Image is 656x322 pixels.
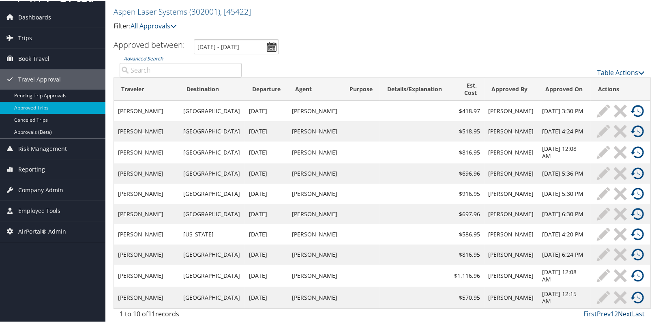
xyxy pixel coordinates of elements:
[631,290,644,303] img: ta-history.png
[484,223,538,244] td: [PERSON_NAME]
[114,5,251,16] a: Aspen Laser Systems
[288,100,342,120] td: [PERSON_NAME]
[538,203,591,223] td: [DATE] 6:30 PM
[629,247,646,260] a: View History
[612,145,629,158] a: Cancel
[632,309,645,318] a: Last
[595,104,612,117] a: Modify
[245,203,288,223] td: [DATE]
[597,309,611,318] a: Prev
[484,183,538,203] td: [PERSON_NAME]
[583,309,597,318] a: First
[484,244,538,264] td: [PERSON_NAME]
[631,268,644,281] img: ta-history.png
[631,207,644,220] img: ta-history.png
[114,100,179,120] td: [PERSON_NAME]
[245,77,288,100] th: Departure: activate to sort column ascending
[597,145,610,158] img: ta-modify-inactive.png
[120,308,242,322] div: 1 to 10 of records
[597,227,610,240] img: ta-modify-inactive.png
[538,223,591,244] td: [DATE] 4:20 PM
[614,187,627,200] img: ta-cancel-inactive.png
[597,187,610,200] img: ta-modify-inactive.png
[179,100,244,120] td: [GEOGRAPHIC_DATA]
[612,227,629,240] a: Cancel
[450,264,484,286] td: $1,116.96
[595,187,612,200] a: Modify
[120,62,242,77] input: Advanced Search
[131,21,177,30] a: All Approvals
[450,244,484,264] td: $816.95
[114,183,179,203] td: [PERSON_NAME]
[614,309,618,318] a: 2
[631,187,644,200] img: ta-history.png
[538,141,591,163] td: [DATE] 12:08 AM
[631,124,644,137] img: ta-history.png
[591,77,650,100] th: Actions
[597,247,610,260] img: ta-modify-inactive.png
[538,100,591,120] td: [DATE] 3:30 PM
[245,223,288,244] td: [DATE]
[595,145,612,158] a: Modify
[18,159,45,179] span: Reporting
[614,247,627,260] img: ta-cancel-inactive.png
[114,141,179,163] td: [PERSON_NAME]
[612,290,629,303] a: Cancel
[595,124,612,137] a: Modify
[484,141,538,163] td: [PERSON_NAME]
[595,247,612,260] a: Modify
[18,69,61,89] span: Travel Approval
[612,207,629,220] a: Cancel
[18,179,63,200] span: Company Admin
[148,309,155,318] span: 11
[450,223,484,244] td: $586.95
[124,54,163,61] a: Advanced Search
[631,145,644,158] img: ta-history.png
[18,200,60,220] span: Employee Tools
[450,77,484,100] th: Est. Cost: activate to sort column ascending
[114,203,179,223] td: [PERSON_NAME]
[245,163,288,183] td: [DATE]
[538,183,591,203] td: [DATE] 5:30 PM
[245,141,288,163] td: [DATE]
[538,77,591,100] th: Approved On: activate to sort column ascending
[597,166,610,179] img: ta-modify-inactive.png
[179,203,244,223] td: [GEOGRAPHIC_DATA]
[629,207,646,220] a: View History
[484,264,538,286] td: [PERSON_NAME]
[179,183,244,203] td: [GEOGRAPHIC_DATA]
[245,100,288,120] td: [DATE]
[114,77,179,100] th: Traveler: activate to sort column descending
[179,223,244,244] td: [US_STATE]
[114,244,179,264] td: [PERSON_NAME]
[450,286,484,308] td: $570.95
[631,104,644,117] img: ta-history.png
[597,290,610,303] img: ta-modify-inactive.png
[114,163,179,183] td: [PERSON_NAME]
[18,138,67,158] span: Risk Management
[450,141,484,163] td: $816.95
[288,264,342,286] td: [PERSON_NAME]
[484,203,538,223] td: [PERSON_NAME]
[631,247,644,260] img: ta-history.png
[612,187,629,200] a: Cancel
[18,27,32,47] span: Trips
[179,141,244,163] td: [GEOGRAPHIC_DATA]
[484,100,538,120] td: [PERSON_NAME]
[612,166,629,179] a: Cancel
[245,264,288,286] td: [DATE]
[179,163,244,183] td: [GEOGRAPHIC_DATA]
[614,290,627,303] img: ta-cancel-inactive.png
[288,77,342,100] th: Agent
[538,264,591,286] td: [DATE] 12:08 AM
[450,100,484,120] td: $418.97
[484,120,538,141] td: [PERSON_NAME]
[538,244,591,264] td: [DATE] 6:24 PM
[612,124,629,137] a: Cancel
[629,268,646,281] a: View History
[538,120,591,141] td: [DATE] 4:24 PM
[288,286,342,308] td: [PERSON_NAME]
[484,286,538,308] td: [PERSON_NAME]
[595,227,612,240] a: Modify
[629,290,646,303] a: View History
